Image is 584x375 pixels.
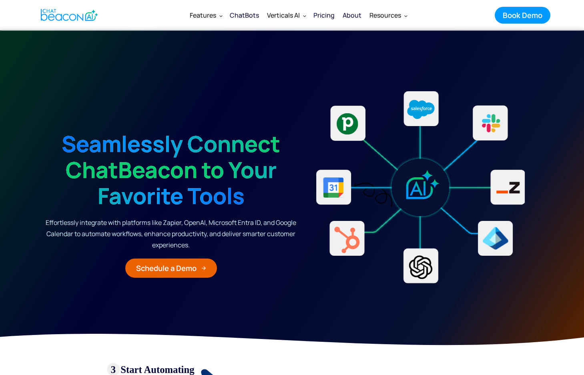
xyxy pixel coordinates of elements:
div: Resources [369,10,401,21]
img: Dropdown [219,14,223,17]
div: Pricing [313,10,335,21]
div: About [343,10,361,21]
div: Verticals AI [267,10,300,21]
a: home [34,5,102,25]
div: Features [186,6,226,25]
div: Schedule a Demo [136,263,197,273]
a: About [339,5,365,26]
img: Dropdown [404,14,407,17]
a: Book Demo [495,7,550,24]
div: Resources [365,6,411,25]
strong: Seamlessly Connect ChatBeacon to Your Favorite Tools [62,128,280,211]
div: ChatBots [230,10,259,21]
div: Verticals AI [263,6,309,25]
img: Arrow [201,266,206,271]
div: Book Demo [503,10,542,20]
p: Effortlessly integrate with platforms like Zapier, OpenAI, Microsoft Entra ID, and Google Calenda... [45,217,297,251]
div: Features [190,10,216,21]
a: Pricing [309,5,339,26]
img: Dropdown [303,14,306,17]
a: Schedule a Demo [125,259,217,278]
a: ChatBots [226,5,263,26]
